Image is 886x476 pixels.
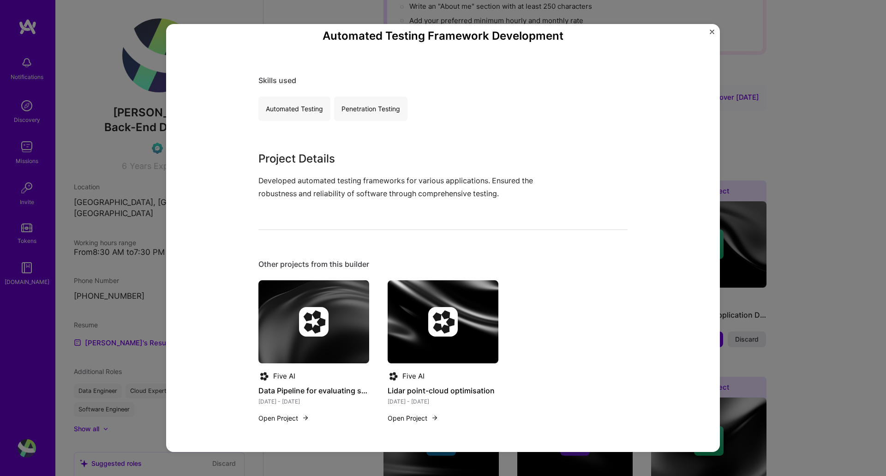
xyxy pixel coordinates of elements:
h3: Project Details [258,151,558,167]
p: Developed automated testing frameworks for various applications. Ensured the robustness and relia... [258,175,558,199]
h3: Automated Testing Framework Development [258,30,628,43]
img: Company logo [299,307,329,337]
div: Five AI [402,371,425,381]
img: Company logo [388,371,399,382]
div: Other projects from this builder [258,259,628,269]
div: Automated Testing [258,96,330,121]
img: cover [258,280,369,363]
button: Open Project [258,413,309,423]
button: Close [710,30,714,39]
div: [DATE] - [DATE] [258,397,369,406]
div: [DATE] - [DATE] [388,397,498,406]
img: Company logo [428,307,458,337]
div: Penetration Testing [334,96,407,121]
img: Company logo [258,371,269,382]
img: cover [388,280,498,363]
img: arrow-right [302,414,309,422]
img: arrow-right [431,414,438,422]
div: Skills used [258,76,628,85]
h4: Lidar point-cloud optimisation [388,385,498,397]
button: Open Project [388,413,438,423]
div: Five AI [273,371,295,381]
h4: Data Pipeline for evaluating self-driving [PERSON_NAME] [258,385,369,397]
